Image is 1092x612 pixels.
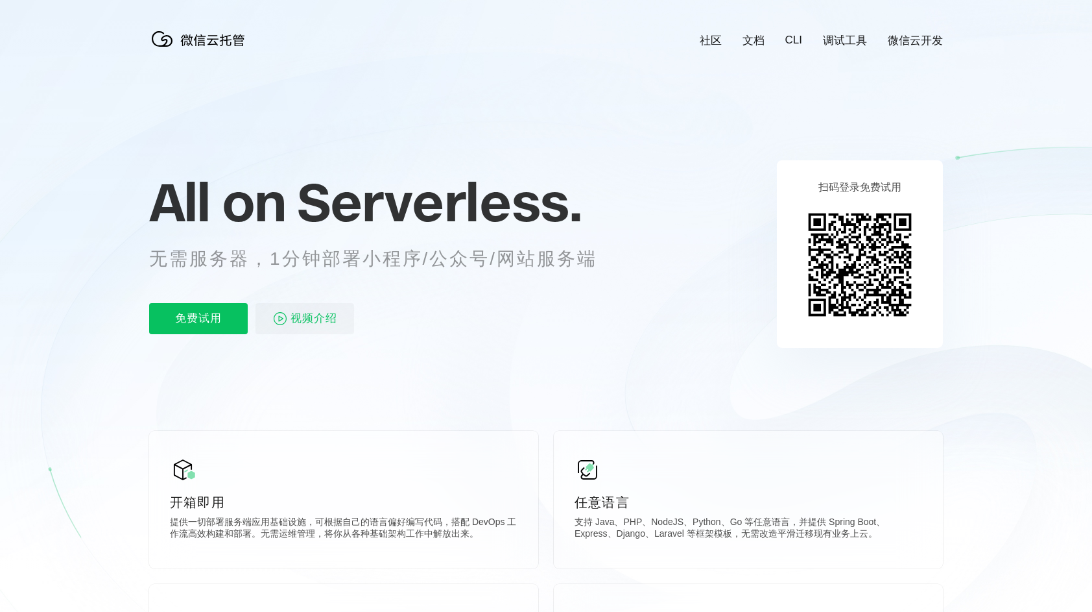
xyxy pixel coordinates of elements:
p: 开箱即用 [170,493,517,511]
a: 微信云开发 [888,33,943,48]
span: 视频介绍 [291,303,337,334]
a: 社区 [700,33,722,48]
a: 微信云托管 [149,43,253,54]
a: CLI [785,34,802,47]
a: 调试工具 [823,33,867,48]
img: video_play.svg [272,311,288,326]
p: 支持 Java、PHP、NodeJS、Python、Go 等任意语言，并提供 Spring Boot、Express、Django、Laravel 等框架模板，无需改造平滑迁移现有业务上云。 [575,517,922,543]
p: 扫码登录免费试用 [818,181,901,195]
p: 免费试用 [149,303,248,334]
p: 提供一切部署服务端应用基础设施，可根据自己的语言偏好编写代码，搭配 DevOps 工作流高效构建和部署。无需运维管理，将你从各种基础架构工作中解放出来。 [170,517,517,543]
a: 文档 [742,33,765,48]
span: Serverless. [297,169,582,234]
p: 无需服务器，1分钟部署小程序/公众号/网站服务端 [149,246,621,272]
img: 微信云托管 [149,26,253,52]
span: All on [149,169,285,234]
p: 任意语言 [575,493,922,511]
